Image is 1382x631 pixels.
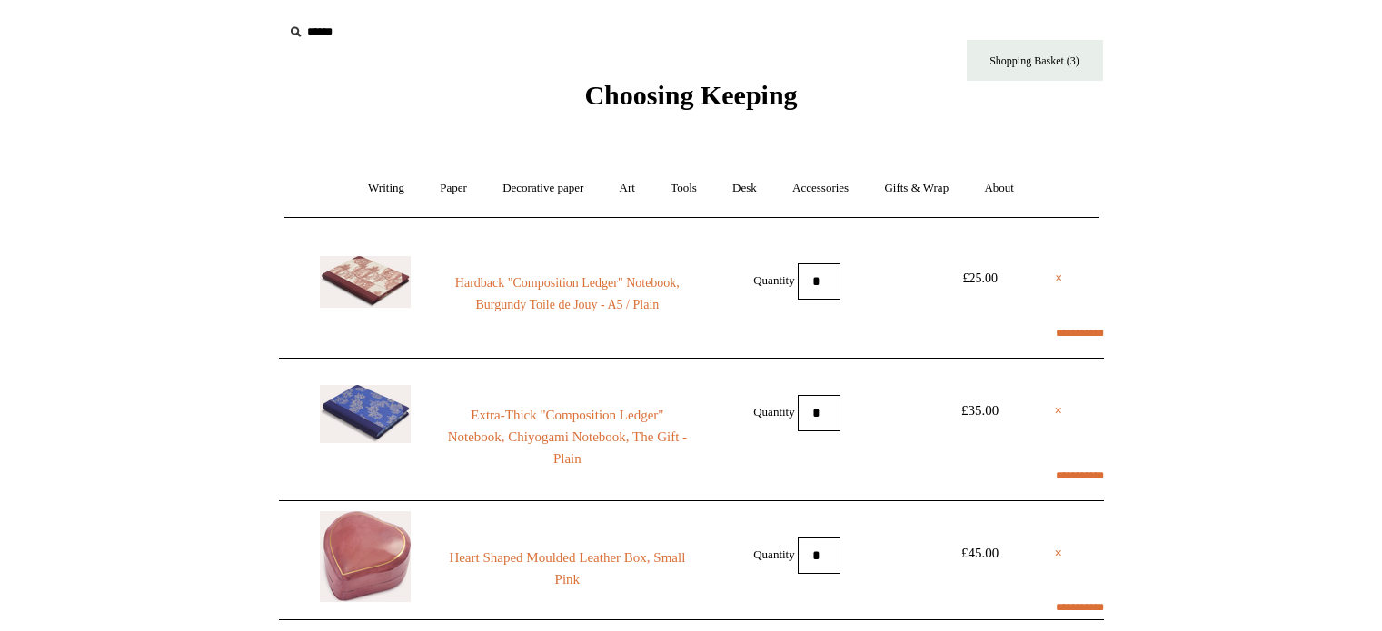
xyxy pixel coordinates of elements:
a: Shopping Basket (3) [967,40,1103,81]
div: £35.00 [940,399,1021,421]
a: Extra-Thick "Composition Ledger" Notebook, Chiyogami Notebook, The Gift - Plain [443,404,691,469]
a: Gifts & Wrap [868,164,965,212]
span: Choosing Keeping [584,80,797,110]
img: Hardback "Composition Ledger" Notebook, Burgundy Toile de Jouy - A5 / Plain [320,256,411,308]
a: Tools [654,164,713,212]
label: Quantity [753,272,795,286]
a: Choosing Keeping [584,94,797,107]
a: Hardback "Composition Ledger" Notebook, Burgundy Toile de Jouy - A5 / Plain [443,272,691,316]
a: Desk [716,164,773,212]
a: × [1055,399,1063,421]
a: About [968,164,1030,212]
img: Extra-Thick "Composition Ledger" Notebook, Chiyogami Notebook, The Gift - Plain [320,385,411,443]
a: Writing [352,164,421,212]
img: Heart Shaped Moulded Leather Box, Small Pink [320,511,411,602]
div: £25.00 [940,268,1021,290]
div: £45.00 [940,542,1021,564]
a: × [1055,268,1062,290]
a: × [1055,542,1063,564]
label: Quantity [753,404,795,418]
a: Accessories [776,164,865,212]
a: Heart Shaped Moulded Leather Box, Small Pink [443,547,691,590]
a: Paper [423,164,483,212]
a: Art [603,164,651,212]
a: Decorative paper [486,164,600,212]
label: Quantity [753,547,795,560]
